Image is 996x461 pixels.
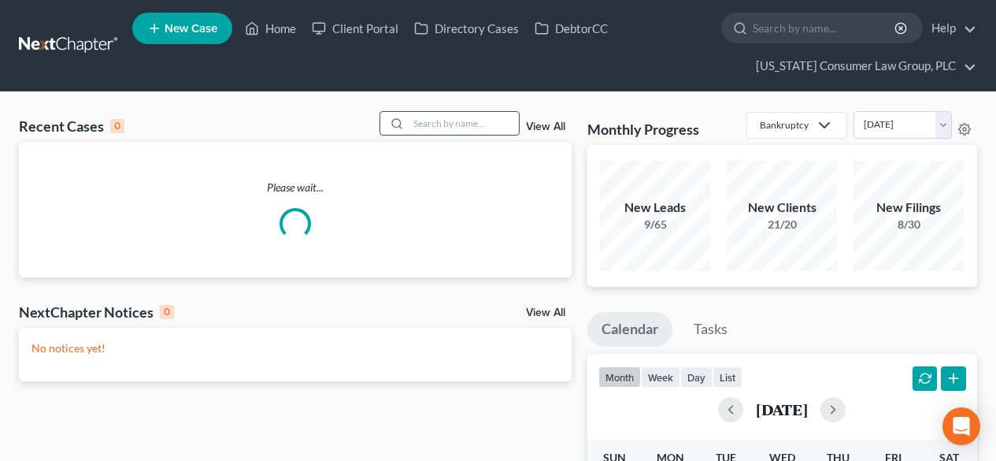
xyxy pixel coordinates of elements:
[641,366,680,388] button: week
[760,118,809,132] div: Bankruptcy
[748,52,976,80] a: [US_STATE] Consumer Law Group, PLC
[237,14,304,43] a: Home
[924,14,976,43] a: Help
[942,407,980,445] div: Open Intercom Messenger
[853,217,964,232] div: 8/30
[598,366,641,388] button: month
[165,23,217,35] span: New Case
[587,312,672,347] a: Calendar
[110,119,124,133] div: 0
[527,14,616,43] a: DebtorCC
[853,199,964,217] div: New Filings
[753,13,897,43] input: Search by name...
[160,305,174,319] div: 0
[19,180,572,195] p: Please wait...
[756,401,808,418] h2: [DATE]
[31,340,559,356] p: No notices yet!
[526,307,565,318] a: View All
[19,303,174,322] div: NextChapter Notices
[680,366,713,388] button: day
[409,112,519,135] input: Search by name...
[587,120,699,139] h3: Monthly Progress
[600,199,710,217] div: New Leads
[304,14,406,43] a: Client Portal
[600,217,710,232] div: 9/65
[19,117,124,136] div: Recent Cases
[713,366,742,388] button: list
[727,217,837,232] div: 21/20
[727,199,837,217] div: New Clients
[526,121,565,132] a: View All
[679,312,742,347] a: Tasks
[406,14,527,43] a: Directory Cases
